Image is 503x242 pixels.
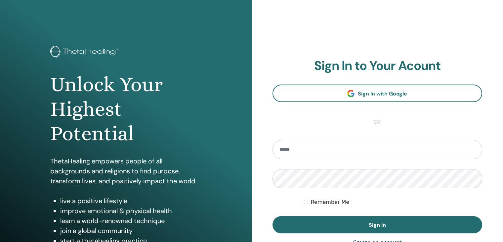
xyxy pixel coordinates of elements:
h2: Sign In to Your Acount [272,58,482,74]
div: Keep me authenticated indefinitely or until I manually logout [304,198,482,206]
li: join a global community [60,226,201,236]
li: live a positive lifestyle [60,196,201,206]
li: improve emotional & physical health [60,206,201,216]
label: Remember Me [311,198,350,206]
li: learn a world-renowned technique [60,216,201,226]
h1: Unlock Your Highest Potential [50,72,201,146]
span: Sign In [369,221,386,228]
a: Sign In with Google [272,85,482,102]
span: Sign In with Google [358,90,407,97]
button: Sign In [272,216,482,233]
span: or [370,118,384,126]
p: ThetaHealing empowers people of all backgrounds and religions to find purpose, transform lives, a... [50,156,201,186]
